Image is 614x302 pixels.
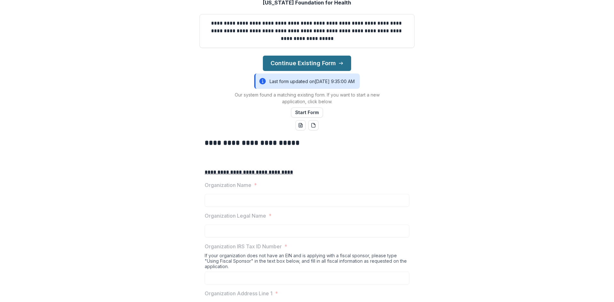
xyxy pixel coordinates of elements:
p: Our system found a matching existing form. If you want to start a new application, click below. [227,91,387,105]
div: Last form updated on [DATE] 9:35:00 AM [254,74,360,89]
p: Organization Name [205,181,251,189]
button: word-download [295,120,306,130]
button: Start Form [291,107,323,118]
p: Organization Address Line 1 [205,290,272,297]
button: Continue Existing Form [263,56,351,71]
p: Organization Legal Name [205,212,266,220]
p: Organization IRS Tax ID Number [205,243,282,250]
div: If your organization does not have an EIN and is applying with a fiscal sponsor, please type "Usi... [205,253,409,272]
button: pdf-download [308,120,319,130]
